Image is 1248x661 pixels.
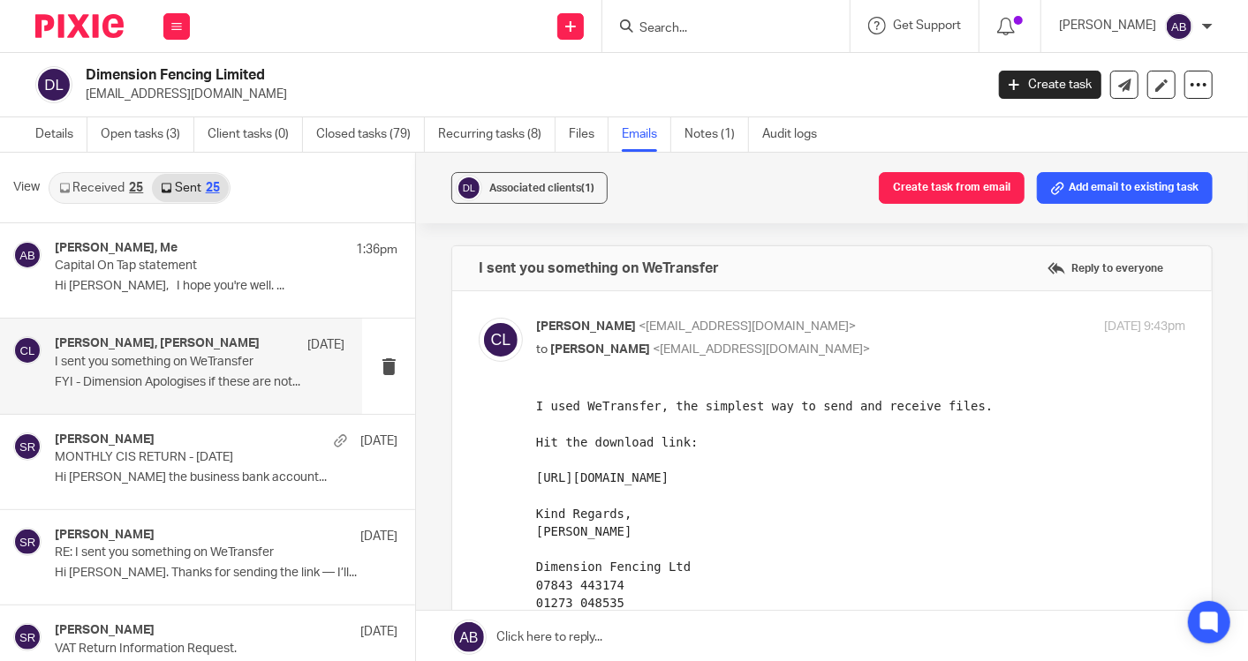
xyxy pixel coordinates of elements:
[129,182,143,194] div: 25
[86,86,972,103] p: [EMAIL_ADDRESS][DOMAIN_NAME]
[13,336,42,364] img: svg%3E
[152,174,228,202] a: Sent25
[1165,12,1193,41] img: svg%3E
[50,174,152,202] a: Received25
[55,450,329,465] p: MONTHLY CIS RETURN - [DATE]
[55,355,286,370] p: I sent you something on WeTransfer
[13,432,42,461] img: svg%3E
[685,117,749,152] a: Notes (1)
[356,241,397,259] p: 1:36pm
[622,117,671,152] a: Emails
[1043,255,1168,282] label: Reply to everyone
[360,432,397,450] p: [DATE]
[360,623,397,641] p: [DATE]
[55,279,397,294] p: Hi [PERSON_NAME], I hope you're well. ...
[893,19,961,32] span: Get Support
[489,183,594,193] span: Associated clients
[13,623,42,651] img: svg%3E
[479,318,523,362] img: svg%3E
[13,528,42,556] img: svg%3E
[1104,318,1185,336] p: [DATE] 9:43pm
[35,66,72,103] img: svg%3E
[536,320,636,333] span: [PERSON_NAME]
[35,14,124,38] img: Pixie
[638,21,797,37] input: Search
[360,528,397,545] p: [DATE]
[569,117,609,152] a: Files
[55,375,344,390] p: FYI - Dimension Apologises if these are not...
[101,117,194,152] a: Open tasks (3)
[86,66,795,85] h2: Dimension Fencing Limited
[550,343,650,356] span: [PERSON_NAME]
[55,623,155,638] h4: [PERSON_NAME]
[581,183,594,193] span: (1)
[653,343,870,356] span: <[EMAIL_ADDRESS][DOMAIN_NAME]>
[456,175,482,201] img: svg%3E
[879,172,1025,204] button: Create task from email
[536,343,548,356] span: to
[55,566,397,581] p: Hi [PERSON_NAME]. Thanks for sending the link — I’ll...
[55,470,397,485] p: Hi [PERSON_NAME] the business bank account...
[999,71,1101,99] a: Create task
[451,172,608,204] button: Associated clients(1)
[1059,17,1156,34] p: [PERSON_NAME]
[55,336,260,351] h4: [PERSON_NAME], [PERSON_NAME]
[55,432,155,447] h4: [PERSON_NAME]
[206,182,220,194] div: 25
[13,178,40,197] span: View
[55,259,329,274] p: Capital On Tap statement
[1037,172,1213,204] button: Add email to existing task
[55,241,178,256] h4: [PERSON_NAME], Me
[639,320,856,333] span: <[EMAIL_ADDRESS][DOMAIN_NAME]>
[55,545,329,560] p: RE: I sent you something on WeTransfer
[438,117,556,152] a: Recurring tasks (8)
[316,117,425,152] a: Closed tasks (79)
[208,117,303,152] a: Client tasks (0)
[55,528,155,543] h4: [PERSON_NAME]
[55,642,329,657] p: VAT Return Information Request.
[307,336,344,354] p: [DATE]
[13,241,42,269] img: svg%3E
[762,117,830,152] a: Audit logs
[479,259,719,277] h4: I sent you something on WeTransfer
[35,117,87,152] a: Details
